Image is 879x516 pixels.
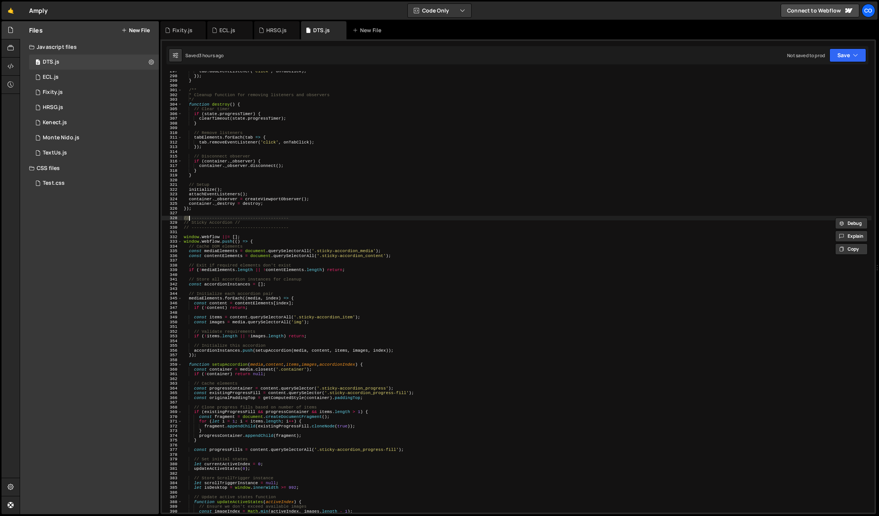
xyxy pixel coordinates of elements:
div: 337 [162,258,182,263]
div: 322 [162,187,182,192]
div: 345 [162,296,182,301]
div: 380 [162,462,182,467]
div: 332 [162,235,182,240]
div: 311 [162,135,182,140]
div: 350 [162,320,182,325]
button: Code Only [408,4,471,17]
div: 323 [162,192,182,197]
div: 312 [162,140,182,145]
div: 384 [162,481,182,486]
div: 370 [162,415,182,419]
div: 6000/11255.js [29,115,159,130]
div: 359 [162,362,182,367]
div: 369 [162,410,182,415]
div: 326 [162,206,182,211]
div: 329 [162,220,182,225]
a: Co [862,4,875,17]
div: 314 [162,150,182,154]
div: 346 [162,301,182,306]
div: 390 [162,509,182,514]
div: 388 [162,500,182,505]
div: Saved [185,52,224,59]
div: 358 [162,358,182,363]
div: 371 [162,419,182,424]
div: Fixity.js [43,89,63,96]
div: 319 [162,173,182,178]
div: 389 [162,504,182,509]
div: 354 [162,339,182,344]
div: HRSG.js [266,27,287,34]
div: TextUs.js [43,150,67,156]
div: 365 [162,391,182,396]
div: 6000/23721.js [29,70,159,85]
div: DTS.js [313,27,330,34]
div: 336 [162,254,182,259]
div: 297 [162,69,182,74]
div: ECL.js [219,27,235,34]
div: Monte Nido.js [43,134,79,141]
div: 313 [162,145,182,150]
button: Save [829,48,866,62]
div: 340 [162,273,182,277]
div: Javascript files [20,39,159,55]
div: DTS.js [43,59,59,65]
div: Test.css [43,180,65,187]
div: 6000/29816.js [29,145,159,161]
div: 343 [162,287,182,292]
div: 342 [162,282,182,287]
div: CSS files [20,161,159,176]
div: 383 [162,476,182,481]
div: New File [353,27,384,34]
div: 348 [162,310,182,315]
div: 352 [162,329,182,334]
div: 6000/30466.css [29,176,159,191]
div: 300 [162,83,182,88]
div: 378 [162,452,182,457]
div: 360 [162,367,182,372]
div: 344 [162,292,182,296]
div: 325 [162,201,182,206]
div: 362 [162,377,182,382]
div: 355 [162,343,182,348]
div: 327 [162,211,182,216]
div: 302 [162,93,182,98]
div: 367 [162,400,182,405]
span: 0 [36,60,40,66]
div: 6000/18561.js [29,85,159,100]
div: 298 [162,74,182,79]
div: 299 [162,78,182,83]
button: Debug [835,218,868,229]
div: 341 [162,277,182,282]
div: 306 [162,112,182,117]
div: 321 [162,182,182,187]
div: 309 [162,126,182,131]
div: 308 [162,121,182,126]
div: 307 [162,116,182,121]
div: 333 [162,239,182,244]
div: 357 [162,353,182,358]
a: Connect to Webflow [781,4,859,17]
button: New File [121,27,150,33]
div: Amply [29,6,48,15]
div: 364 [162,386,182,391]
div: 6000/44487.js [29,55,159,70]
div: 351 [162,324,182,329]
div: 363 [162,381,182,386]
div: 335 [162,249,182,254]
a: 🤙 [2,2,20,20]
div: 368 [162,405,182,410]
div: 301 [162,88,182,93]
div: 361 [162,372,182,377]
div: 372 [162,424,182,429]
div: 317 [162,164,182,168]
div: 320 [162,178,182,183]
div: 386 [162,490,182,495]
div: 356 [162,348,182,353]
div: ECL.js [43,74,59,81]
div: 353 [162,334,182,339]
div: Kenect.js [43,119,67,126]
div: 374 [162,433,182,438]
div: 3 hours ago [199,52,224,59]
div: 328 [162,216,182,221]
